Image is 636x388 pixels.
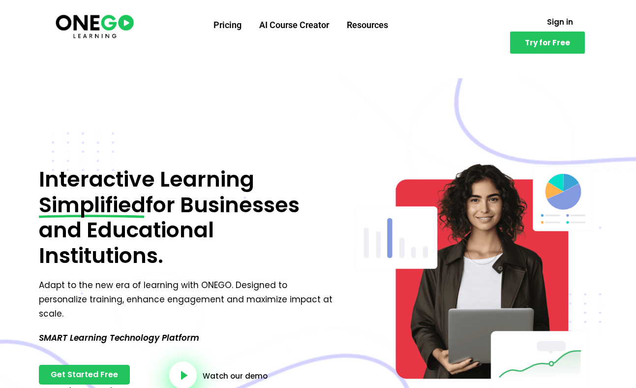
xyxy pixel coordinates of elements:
[510,32,585,54] a: Try for Free
[39,190,300,270] span: for Businesses and Educational Institutions.
[203,372,268,380] a: Watch our demo
[250,12,338,38] a: AI Course Creator
[39,278,336,321] p: Adapt to the new era of learning with ONEGO. Designed to personalize training, enhance engagement...
[39,193,146,218] span: Simplified
[535,12,585,32] a: Sign in
[39,331,336,345] p: SMART Learning Technology Platform
[525,39,570,46] span: Try for Free
[39,365,130,385] a: Get Started Free
[39,164,254,194] span: Interactive Learning
[205,12,250,38] a: Pricing
[51,371,118,379] span: Get Started Free
[338,12,397,38] a: Resources
[547,18,573,26] span: Sign in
